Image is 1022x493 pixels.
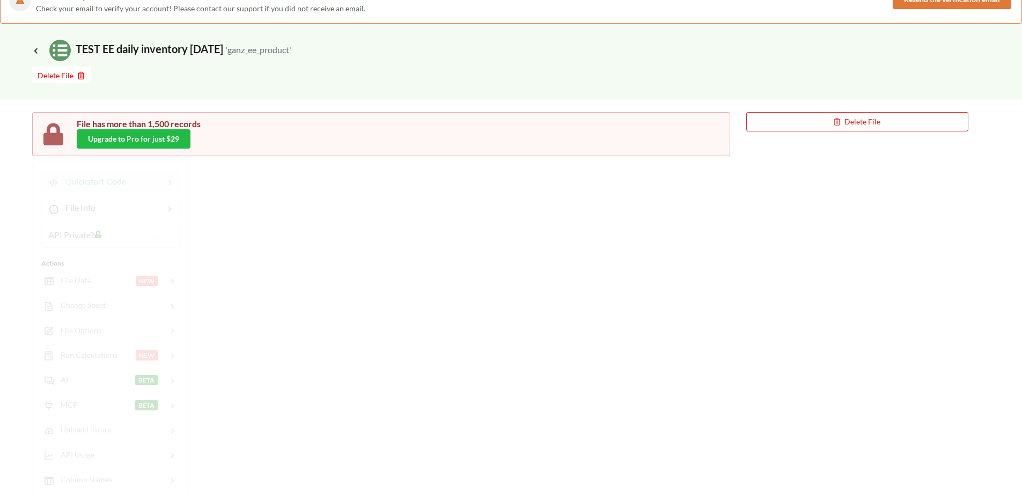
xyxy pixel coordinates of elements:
small: 'ganz_ee_product' [225,45,291,55]
img: /static/media/sheets.7a1b7961.svg [49,40,71,61]
span: TEST EE daily inventory [DATE] [32,42,291,55]
button: Upgrade to Pro for just $29 [77,129,190,149]
div: File has more than 1,500 records [77,119,719,129]
span: Delete File [38,71,86,80]
button: Delete File [32,67,91,83]
button: Delete File [746,112,968,131]
span: Check your email to verify your account! Please contact our support if you did not receive an email. [36,4,365,13]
